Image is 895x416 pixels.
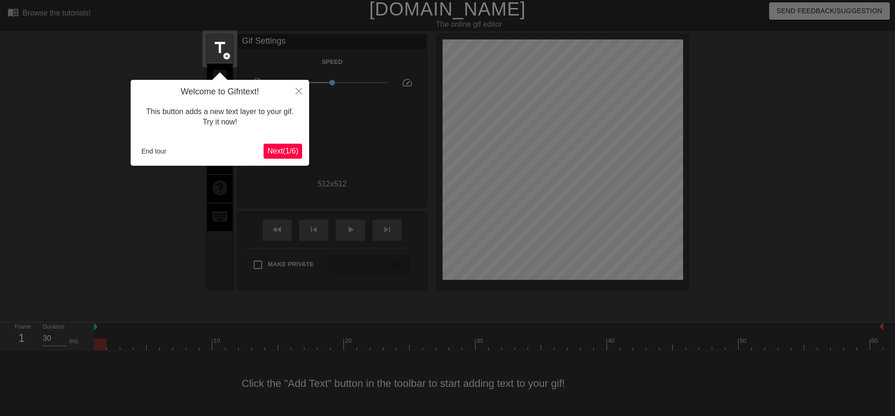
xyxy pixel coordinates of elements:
span: Next ( 1 / 6 ) [267,147,298,155]
button: End tour [138,144,170,158]
button: Close [288,80,309,101]
h4: Welcome to Gifntext! [138,87,302,97]
div: This button adds a new text layer to your gif. Try it now! [138,97,302,137]
button: Next [264,144,302,159]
